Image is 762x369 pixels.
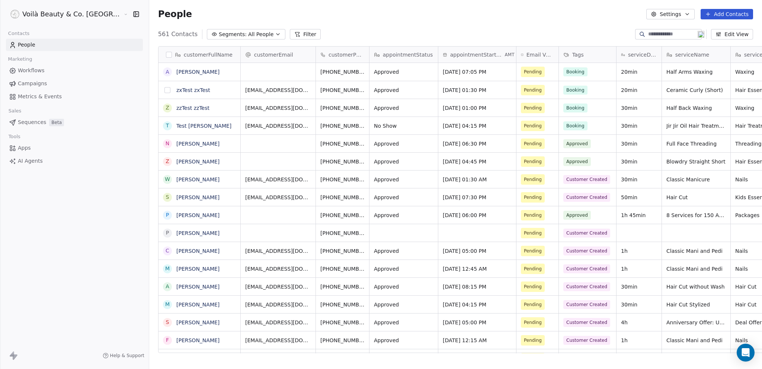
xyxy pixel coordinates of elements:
a: zzTest zzTest [176,105,209,111]
button: Settings [646,9,694,19]
span: [PHONE_NUMBER] [320,301,365,308]
span: [PHONE_NUMBER] [320,265,365,273]
a: SequencesBeta [6,116,143,128]
span: Half Arms Waxing [666,68,726,76]
span: [PHONE_NUMBER] [320,337,365,344]
a: [PERSON_NAME] [176,212,220,218]
span: [PHONE_NUMBER] [320,176,365,183]
span: [DATE] 06:30 PM [443,140,512,147]
span: Approved [563,157,591,166]
span: Customer Created [563,246,610,255]
img: 19.png [698,31,704,38]
span: All People [248,31,273,38]
span: 30min [621,122,657,130]
span: Campaigns [18,80,47,88]
span: Workflows [18,67,45,74]
span: Booking [563,104,587,112]
span: Half Back Waxing [666,104,726,112]
span: Customer Created [563,229,610,238]
span: 1h 45min [621,211,657,219]
span: [DATE] 01:30 AM [443,176,512,183]
div: Z [166,158,169,165]
span: Pending [524,319,542,326]
a: Metrics & Events [6,90,143,103]
span: Approved [374,283,433,290]
a: [PERSON_NAME] [176,284,220,290]
span: Metrics & Events [18,93,62,101]
span: [EMAIL_ADDRESS][DOMAIN_NAME] [245,104,311,112]
span: Approved [374,194,433,201]
div: M [165,265,170,273]
span: Classic Mani and Pedi [666,247,726,255]
span: [EMAIL_ADDRESS][DOMAIN_NAME] [245,337,311,344]
span: People [18,41,35,49]
span: Pending [524,211,542,219]
span: Pending [524,337,542,344]
div: M [165,300,170,308]
span: Customer Created [563,336,610,345]
span: [PHONE_NUMBER] [320,86,365,94]
span: [EMAIL_ADDRESS][DOMAIN_NAME] [245,301,311,308]
span: Customer Created [563,282,610,291]
span: Ceramic Curly (Short) [666,86,726,94]
span: Jir Jir Oil Hair Treatment [666,122,726,130]
span: Approved [563,139,591,148]
span: AI Agents [18,157,43,165]
span: [PHONE_NUMBER] [320,229,365,237]
span: [EMAIL_ADDRESS][DOMAIN_NAME] [245,122,311,130]
div: serviceDuration [617,47,662,63]
span: [DATE] 06:00 PM [443,211,512,219]
span: Pending [524,158,542,165]
a: [PERSON_NAME] [176,69,220,75]
span: [EMAIL_ADDRESS][DOMAIN_NAME] [245,86,311,94]
a: [PERSON_NAME] [176,248,220,254]
div: customerPhone [316,47,369,63]
span: [DATE] 01:30 PM [443,86,512,94]
div: A [166,283,169,290]
span: [EMAIL_ADDRESS][DOMAIN_NAME] [245,319,311,326]
span: [PHONE_NUMBER] [320,247,365,255]
span: [DATE] 05:00 PM [443,247,512,255]
a: [PERSON_NAME] [176,141,220,147]
span: Email Verification Status [526,51,554,58]
span: Tags [572,51,584,58]
span: Approved [374,68,433,76]
span: Approved [374,211,433,219]
span: Approved [374,104,433,112]
span: Customer Created [563,175,610,184]
a: [PERSON_NAME] [176,319,220,325]
span: Full Face Threading [666,140,726,147]
span: Classic Mani and Pedi [666,337,726,344]
span: [DATE] 04:15 PM [443,122,512,130]
div: P [166,229,169,237]
div: appointmentStatus [369,47,438,63]
span: [PHONE_NUMBER] [320,319,365,326]
span: Pending [524,229,542,237]
span: Sequences [18,118,46,126]
span: 1h [621,247,657,255]
span: customerEmail [254,51,293,58]
span: Classic Mani and Pedi [666,265,726,273]
span: Pending [524,265,542,273]
a: AI Agents [6,155,143,167]
span: Customer Created [563,264,610,273]
span: [EMAIL_ADDRESS][DOMAIN_NAME] [245,176,311,183]
div: appointmentStartDateTimeAMT [438,47,516,63]
span: [DATE] 07:30 PM [443,194,512,201]
a: [PERSON_NAME] [176,176,220,182]
span: Pending [524,86,542,94]
div: Tags [559,47,616,63]
div: N [166,140,169,147]
span: Pending [524,247,542,255]
span: [PHONE_NUMBER] [320,140,365,147]
span: Classic Manicure [666,176,726,183]
span: [DATE] 12:45 AM [443,265,512,273]
span: Hair Cut [666,194,726,201]
span: Approved [374,247,433,255]
span: Approved [374,337,433,344]
a: Workflows [6,64,143,77]
span: People [158,9,192,20]
span: [PHONE_NUMBER] [320,68,365,76]
div: customerEmail [241,47,316,63]
a: People [6,39,143,51]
